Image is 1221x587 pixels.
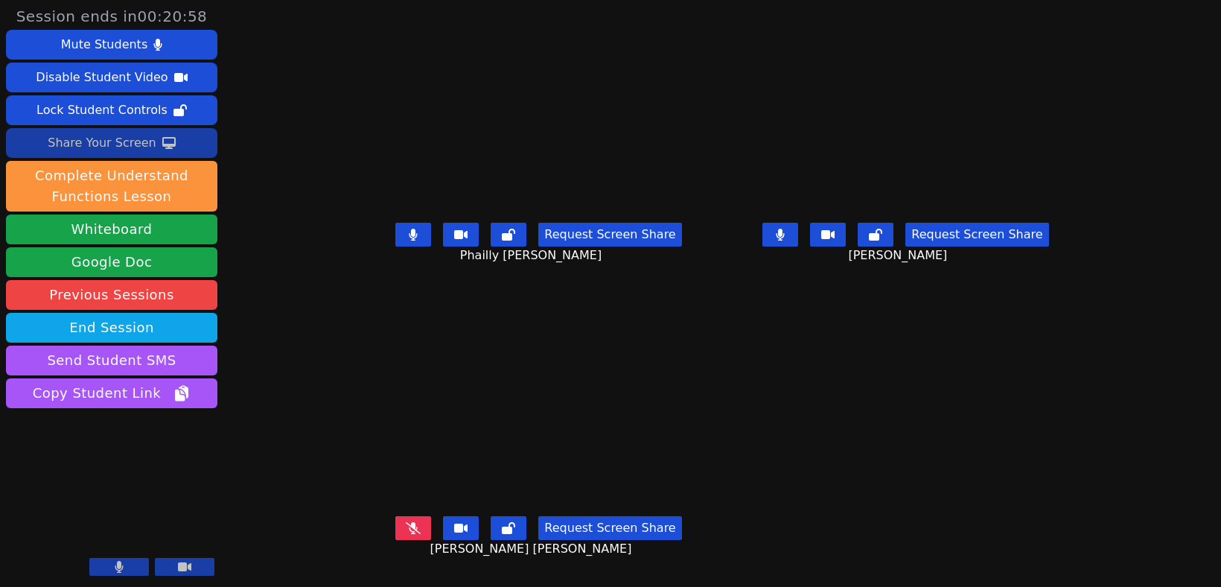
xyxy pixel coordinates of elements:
div: Disable Student Video [36,66,168,89]
button: Disable Student Video [6,63,217,92]
div: Share Your Screen [48,131,156,155]
button: Complete Understand Functions Lesson [6,161,217,212]
button: Lock Student Controls [6,95,217,125]
a: Google Doc [6,247,217,277]
button: Request Screen Share [538,223,681,247]
span: Session ends in [16,6,208,27]
a: Previous Sessions [6,280,217,310]
button: Whiteboard [6,215,217,244]
button: Request Screen Share [905,223,1048,247]
button: Send Student SMS [6,346,217,375]
button: Request Screen Share [538,516,681,540]
span: Copy Student Link [33,383,191,404]
button: Copy Student Link [6,378,217,408]
time: 00:20:58 [138,7,208,25]
span: [PERSON_NAME] [848,247,951,264]
span: Phailly [PERSON_NAME] [460,247,605,264]
div: Lock Student Controls [36,98,168,122]
button: Share Your Screen [6,128,217,158]
span: [PERSON_NAME] [PERSON_NAME] [430,540,636,558]
button: End Session [6,313,217,343]
button: Mute Students [6,30,217,60]
div: Mute Students [61,33,147,57]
